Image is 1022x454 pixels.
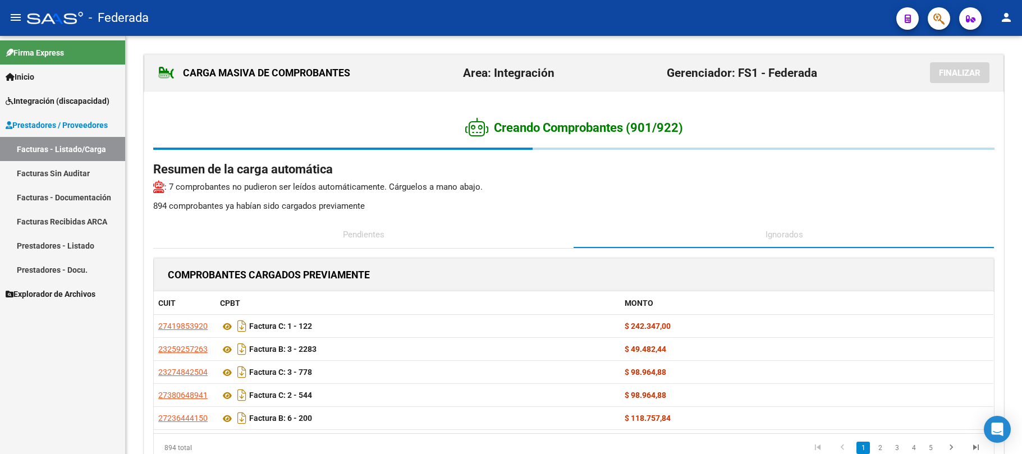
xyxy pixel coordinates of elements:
[939,68,980,78] span: Finalizar
[667,62,817,84] h2: Gerenciador: FS1 - Federada
[249,322,312,331] strong: Factura C: 1 - 122
[235,409,249,427] i: Descargar documento
[343,228,384,241] span: Pendientes
[930,62,989,83] button: Finalizar
[216,291,620,315] datatable-header-cell: CPBT
[235,363,249,381] i: Descargar documento
[984,416,1011,443] div: Open Intercom Messenger
[249,414,312,423] strong: Factura B: 6 - 200
[235,317,249,335] i: Descargar documento
[153,200,994,212] p: 894 comprobantes ya habían sido cargados previamente
[249,345,317,354] strong: Factura B: 3 - 2283
[625,299,653,308] span: MONTO
[9,11,22,24] mat-icon: menu
[168,266,370,284] h1: COMPROBANTES CARGADOS PREVIAMENTE
[249,391,312,400] strong: Factura C: 2 - 544
[6,119,108,131] span: Prestadores / Proveedores
[158,414,208,423] span: 27236444150
[625,391,666,400] strong: $ 98.964,88
[463,62,554,84] h2: Area: Integración
[153,180,994,193] p: : 7 comprobantes no pudieron ser leídos automáticamente. Cárguelos a mano abajo.
[158,391,208,400] span: 27380648941
[220,299,240,308] span: CPBT
[153,159,994,180] h2: Resumen de la carga automática
[235,386,249,404] i: Descargar documento
[625,322,671,331] strong: $ 242.347,00
[766,228,803,241] span: Ignorados
[158,64,350,82] h1: CARGA MASIVA DE COMPROBANTES
[154,291,216,315] datatable-header-cell: CUIT
[158,368,208,377] span: 23274842504
[158,299,176,308] span: CUIT
[6,71,34,83] span: Inicio
[153,117,994,139] h2: Creando Comprobantes (901/922)
[625,368,666,377] strong: $ 98.964,88
[249,368,312,377] strong: Factura C: 3 - 778
[235,340,249,358] i: Descargar documento
[6,288,95,300] span: Explorador de Archivos
[6,95,109,107] span: Integración (discapacidad)
[620,291,994,315] datatable-header-cell: MONTO
[625,345,666,354] strong: $ 49.482,44
[625,414,671,423] strong: $ 118.757,84
[6,47,64,59] span: Firma Express
[158,322,208,331] span: 27419853920
[158,345,208,354] span: 23259257263
[89,6,149,30] span: - Federada
[1000,11,1013,24] mat-icon: person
